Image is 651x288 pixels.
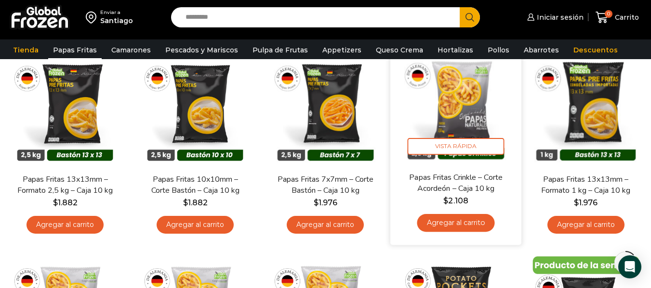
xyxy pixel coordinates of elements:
[574,198,598,207] bdi: 1.976
[443,196,468,205] bdi: 2.108
[525,8,584,27] a: Iniciar sesión
[248,41,313,59] a: Pulpa de Frutas
[13,174,117,196] a: Papas Fritas 13x13mm – Formato 2,5 kg – Caja 10 kg
[593,6,641,29] a: 0 Carrito
[48,41,102,59] a: Papas Fritas
[183,198,188,207] span: $
[574,198,579,207] span: $
[519,41,564,59] a: Abarrotes
[86,9,100,25] img: address-field-icon.svg
[160,41,243,59] a: Pescados y Mariscos
[443,196,448,205] span: $
[534,13,584,22] span: Iniciar sesión
[547,216,624,234] a: Agregar al carrito: “Papas Fritas 13x13mm - Formato 1 kg - Caja 10 kg”
[106,41,156,59] a: Camarones
[8,41,43,59] a: Tienda
[534,174,638,196] a: Papas Fritas 13x13mm – Formato 1 kg – Caja 10 kg
[417,214,494,232] a: Agregar al carrito: “Papas Fritas Crinkle - Corte Acordeón - Caja 10 kg”
[100,16,133,25] div: Santiago
[314,198,337,207] bdi: 1.976
[618,255,641,278] div: Open Intercom Messenger
[371,41,428,59] a: Queso Crema
[273,174,377,196] a: Papas Fritas 7x7mm – Corte Bastón – Caja 10 kg
[407,138,504,155] span: Vista Rápida
[433,41,478,59] a: Hortalizas
[183,198,208,207] bdi: 1.882
[605,10,612,18] span: 0
[403,172,508,194] a: Papas Fritas Crinkle – Corte Acordeón – Caja 10 kg
[27,216,104,234] a: Agregar al carrito: “Papas Fritas 13x13mm - Formato 2,5 kg - Caja 10 kg”
[287,216,364,234] a: Agregar al carrito: “Papas Fritas 7x7mm - Corte Bastón - Caja 10 kg”
[157,216,234,234] a: Agregar al carrito: “Papas Fritas 10x10mm - Corte Bastón - Caja 10 kg”
[460,7,480,27] button: Search button
[569,41,623,59] a: Descuentos
[143,174,247,196] a: Papas Fritas 10x10mm – Corte Bastón – Caja 10 kg
[314,198,319,207] span: $
[318,41,366,59] a: Appetizers
[483,41,514,59] a: Pollos
[100,9,133,16] div: Enviar a
[53,198,58,207] span: $
[612,13,639,22] span: Carrito
[53,198,78,207] bdi: 1.882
